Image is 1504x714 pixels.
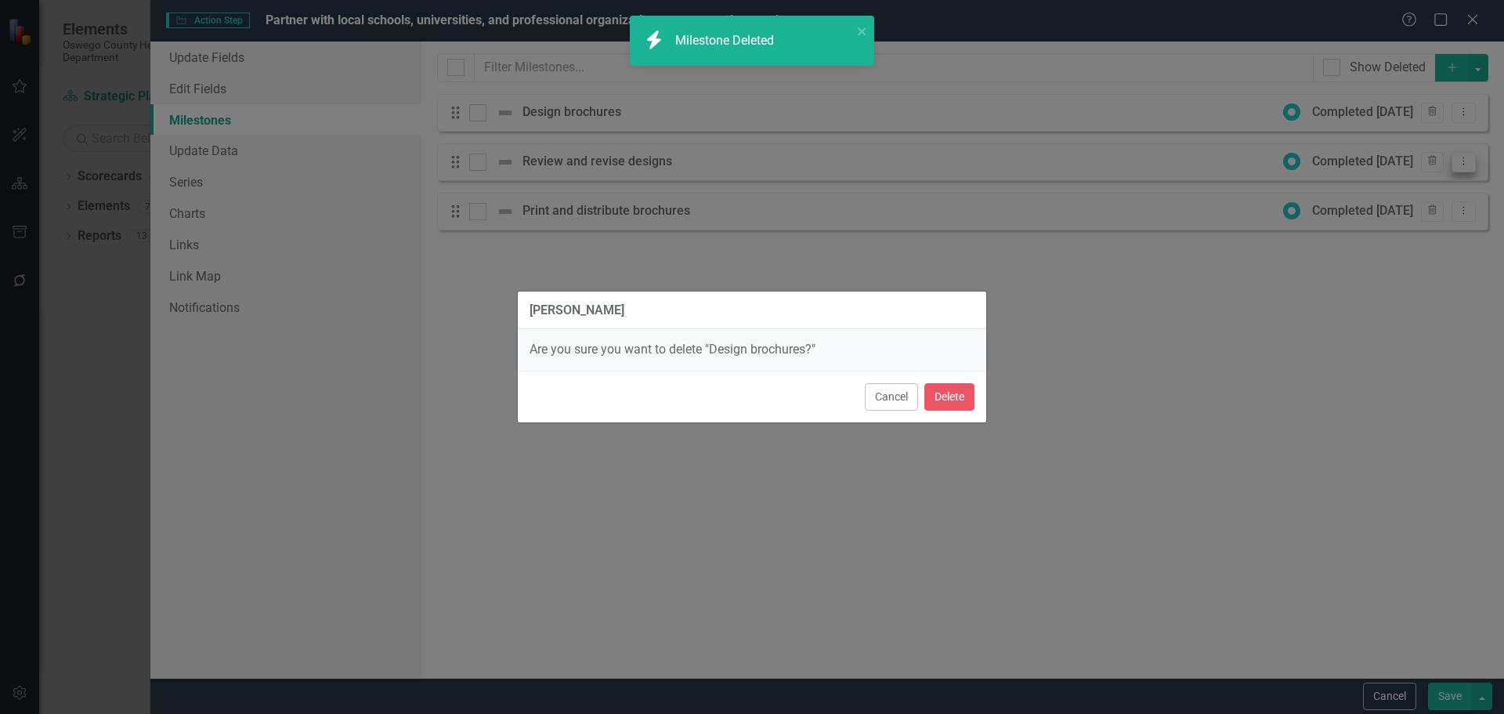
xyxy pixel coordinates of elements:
[530,342,815,357] span: Are you sure you want to delete "Design brochures?"
[924,383,974,411] button: Delete
[675,32,778,50] div: Milestone Deleted
[857,22,868,40] button: close
[530,303,624,317] div: [PERSON_NAME]
[865,383,918,411] button: Cancel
